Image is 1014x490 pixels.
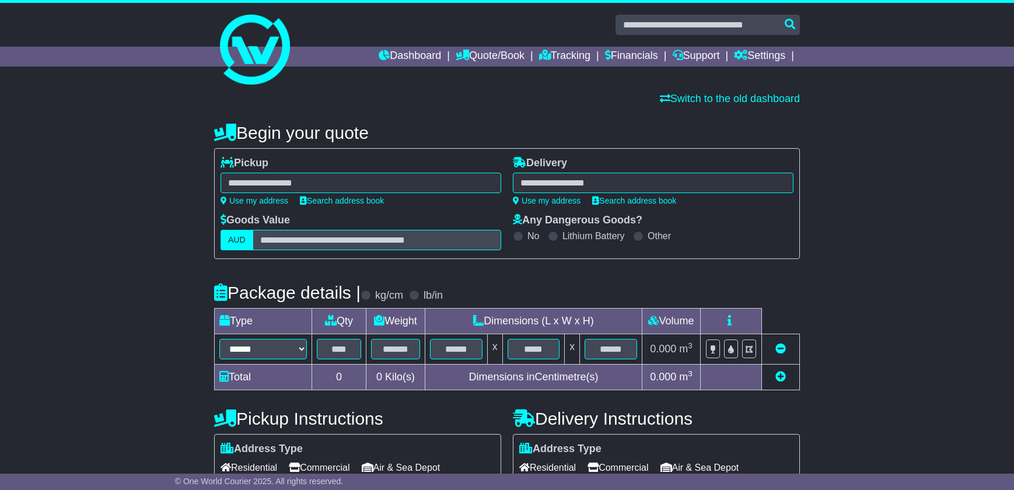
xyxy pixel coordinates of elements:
[650,343,676,355] span: 0.000
[221,459,277,477] span: Residential
[519,443,602,456] label: Address Type
[221,230,253,250] label: AUD
[513,214,642,227] label: Any Dangerous Goods?
[527,230,539,242] label: No
[221,196,288,205] a: Use my address
[562,230,625,242] label: Lithium Battery
[660,93,800,104] a: Switch to the old dashboard
[375,289,403,302] label: kg/cm
[425,365,642,390] td: Dimensions in Centimetre(s)
[214,283,361,302] h4: Package details |
[312,365,366,390] td: 0
[688,341,693,350] sup: 3
[539,47,590,66] a: Tracking
[215,365,312,390] td: Total
[513,196,581,205] a: Use my address
[424,289,443,302] label: lb/in
[679,343,693,355] span: m
[175,477,344,486] span: © One World Courier 2025. All rights reserved.
[605,47,658,66] a: Financials
[642,309,700,334] td: Volume
[487,334,502,365] td: x
[214,409,501,428] h4: Pickup Instructions
[289,459,349,477] span: Commercial
[214,123,800,142] h4: Begin your quote
[366,309,425,334] td: Weight
[679,371,693,383] span: m
[650,371,676,383] span: 0.000
[513,157,567,170] label: Delivery
[376,371,382,383] span: 0
[734,47,785,66] a: Settings
[775,371,786,383] a: Add new item
[648,230,671,242] label: Other
[673,47,720,66] a: Support
[221,214,290,227] label: Goods Value
[688,369,693,378] sup: 3
[300,196,384,205] a: Search address book
[588,459,648,477] span: Commercial
[379,47,441,66] a: Dashboard
[221,443,303,456] label: Address Type
[366,365,425,390] td: Kilo(s)
[775,343,786,355] a: Remove this item
[221,157,268,170] label: Pickup
[312,309,366,334] td: Qty
[513,409,800,428] h4: Delivery Instructions
[215,309,312,334] td: Type
[592,196,676,205] a: Search address book
[660,459,739,477] span: Air & Sea Depot
[565,334,580,365] td: x
[425,309,642,334] td: Dimensions (L x W x H)
[362,459,440,477] span: Air & Sea Depot
[456,47,525,66] a: Quote/Book
[519,459,576,477] span: Residential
